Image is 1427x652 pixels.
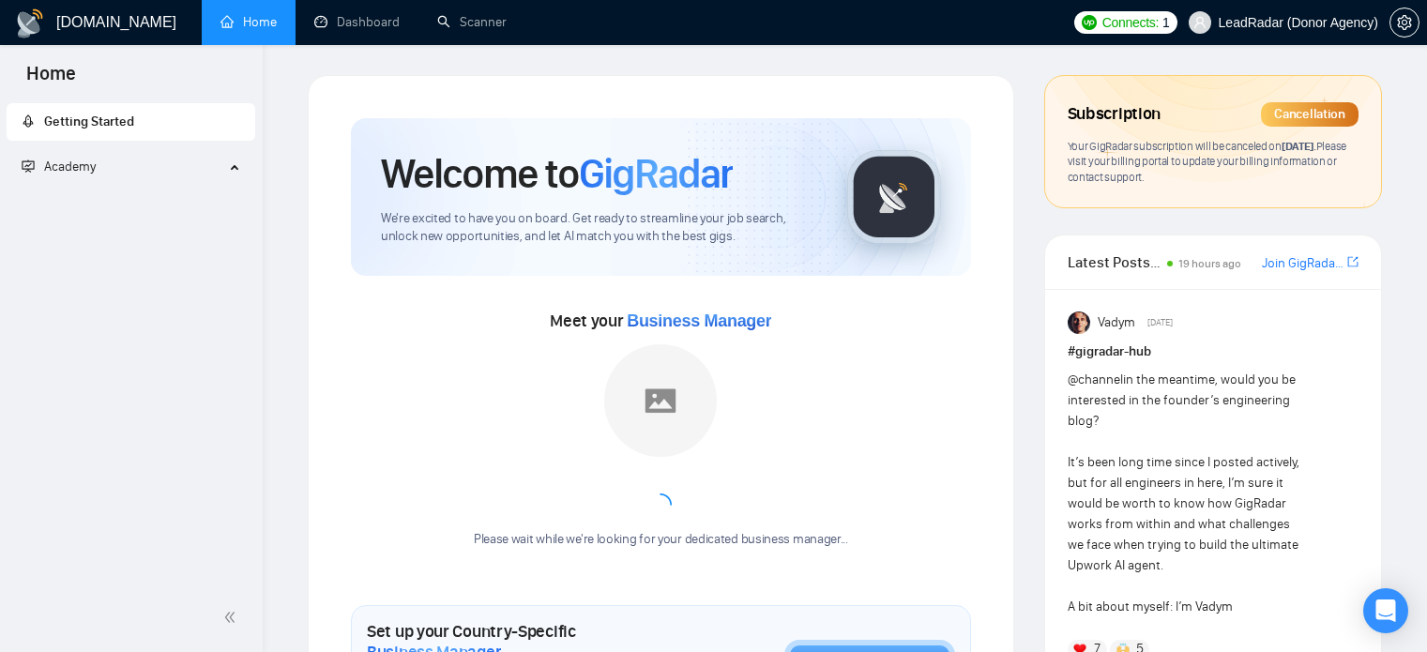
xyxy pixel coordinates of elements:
[1389,8,1419,38] button: setting
[1068,99,1161,130] span: Subscription
[604,344,717,457] img: placeholder.png
[1068,139,1346,184] span: Your GigRadar subscription will be canceled Please visit your billing portal to update your billi...
[1389,15,1419,30] a: setting
[1347,253,1359,271] a: export
[463,531,859,549] div: Please wait while we're looking for your dedicated business manager...
[1068,371,1123,387] span: @channel
[1390,15,1419,30] span: setting
[627,311,771,330] span: Business Manager
[1147,314,1173,331] span: [DATE]
[1363,588,1408,633] div: Open Intercom Messenger
[1262,253,1344,274] a: Join GigRadar Slack Community
[1068,250,1161,274] span: Latest Posts from the GigRadar Community
[1082,15,1097,30] img: upwork-logo.png
[1268,139,1316,153] span: on
[1162,12,1170,33] span: 1
[1102,12,1159,33] span: Connects:
[647,492,674,518] span: loading
[1178,257,1241,270] span: 19 hours ago
[847,150,941,244] img: gigradar-logo.png
[579,148,733,199] span: GigRadar
[550,311,771,331] span: Meet your
[1068,341,1359,362] h1: # gigradar-hub
[1261,102,1359,127] div: Cancellation
[1068,311,1090,334] img: Vadym
[1098,312,1135,333] span: Vadym
[1347,254,1359,269] span: export
[1193,16,1207,29] span: user
[1282,139,1316,153] span: [DATE] .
